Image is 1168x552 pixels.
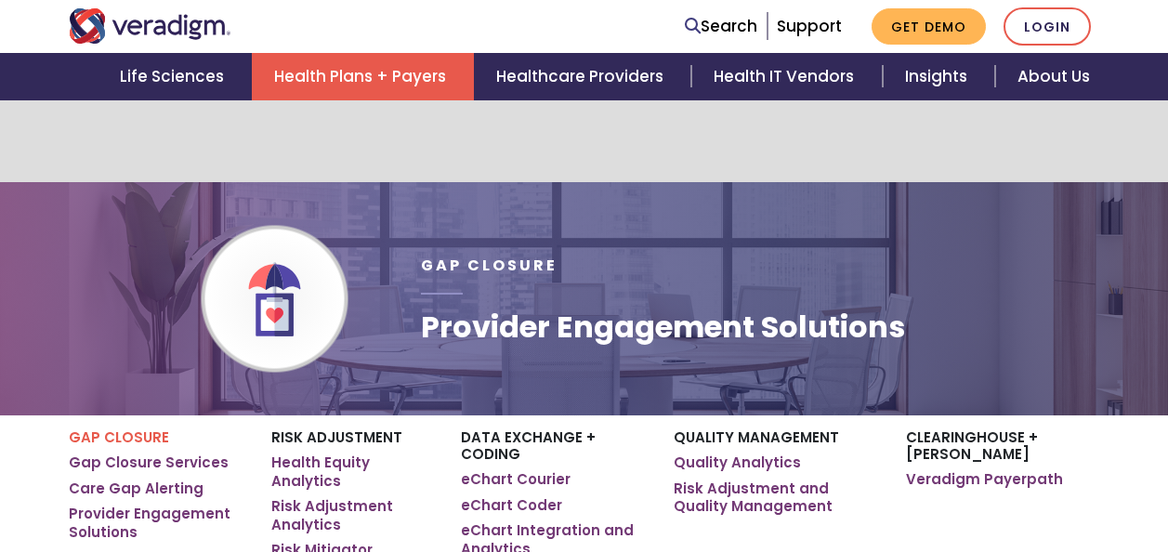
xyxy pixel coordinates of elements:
[872,8,986,45] a: Get Demo
[252,53,474,100] a: Health Plans + Payers
[461,470,571,489] a: eChart Courier
[421,255,558,276] span: Gap Closure
[421,309,905,345] h1: Provider Engagement Solutions
[685,14,757,39] a: Search
[69,505,244,541] a: Provider Engagement Solutions
[69,453,229,472] a: Gap Closure Services
[906,470,1063,489] a: Veradigm Payerpath
[69,480,203,498] a: Care Gap Alerting
[777,15,842,37] a: Support
[1004,7,1091,46] a: Login
[271,497,433,533] a: Risk Adjustment Analytics
[474,53,691,100] a: Healthcare Providers
[271,453,433,490] a: Health Equity Analytics
[691,53,882,100] a: Health IT Vendors
[883,53,995,100] a: Insights
[461,496,562,515] a: eChart Coder
[674,453,801,472] a: Quality Analytics
[674,480,878,516] a: Risk Adjustment and Quality Management
[995,53,1112,100] a: About Us
[98,53,252,100] a: Life Sciences
[69,8,231,44] img: Veradigm logo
